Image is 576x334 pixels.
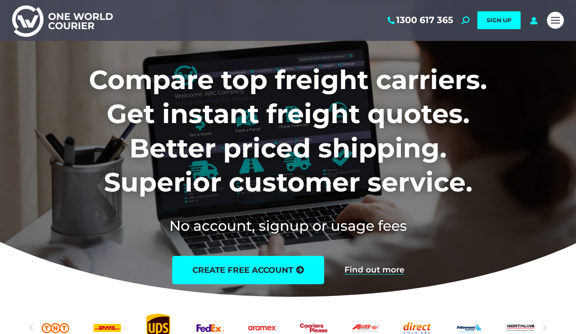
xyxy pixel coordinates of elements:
[36,216,540,236] h2: No account, signup or usage fees
[12,4,113,37] img: One World Courier
[344,266,404,274] a: Find out more
[172,256,324,284] a: create free account
[477,11,521,29] a: SIGN UP
[36,63,540,200] h1: Compare top freight carriers. Get instant freight quotes. Better priced shipping. Superior custom...
[386,15,453,26] a: 1300 617 365
[487,17,511,24] span: SIGN UP
[547,12,564,29] a: Mobile menu icon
